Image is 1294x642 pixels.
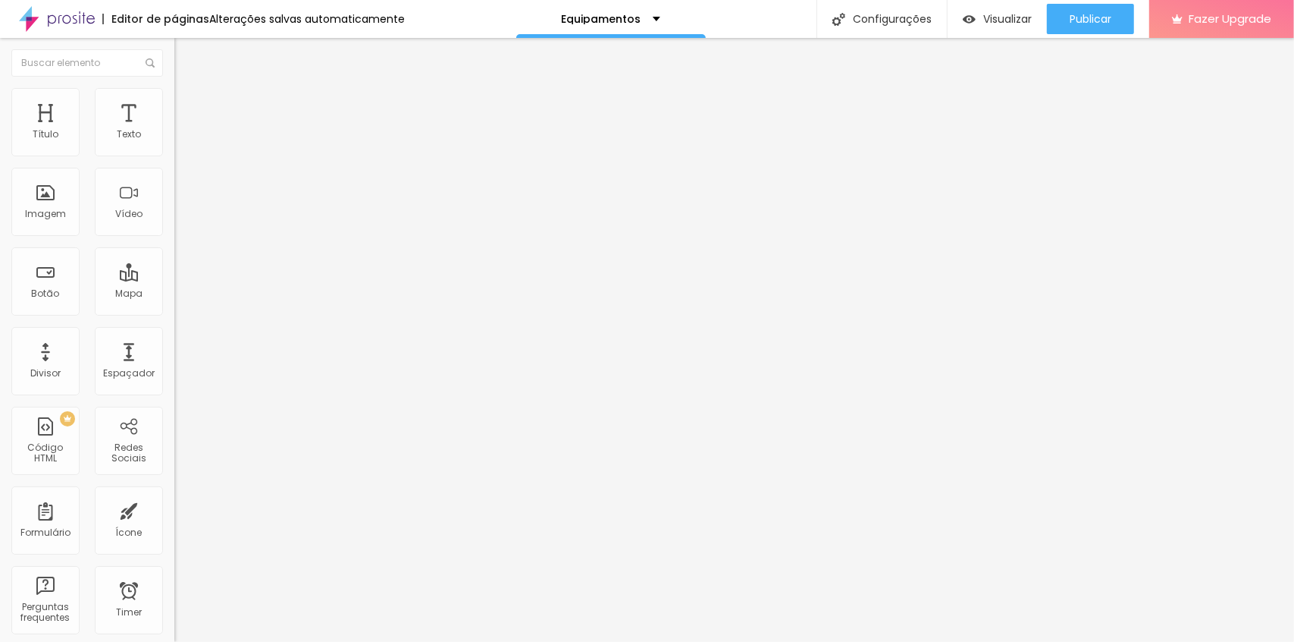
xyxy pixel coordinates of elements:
input: Buscar elemento [11,49,163,77]
button: Publicar [1047,4,1134,34]
div: Formulário [20,527,70,538]
div: Perguntas frequentes [15,602,75,624]
span: Visualizar [983,13,1032,25]
div: Mapa [115,288,143,299]
div: Texto [117,129,141,140]
div: Editor de páginas [102,14,209,24]
p: Equipamentos [562,14,641,24]
div: Espaçador [103,368,155,379]
div: Código HTML [15,442,75,464]
div: Divisor [30,368,61,379]
div: Redes Sociais [99,442,158,464]
div: Botão [32,288,60,299]
div: Imagem [25,209,66,219]
div: Título [33,129,58,140]
span: Fazer Upgrade [1189,12,1271,25]
img: view-1.svg [963,13,976,26]
div: Ícone [116,527,143,538]
iframe: Editor [174,38,1294,642]
img: Icone [832,13,845,26]
div: Timer [116,607,142,618]
div: Vídeo [115,209,143,219]
img: Icone [146,58,155,68]
span: Publicar [1070,13,1111,25]
button: Visualizar [948,4,1047,34]
div: Alterações salvas automaticamente [209,14,405,24]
